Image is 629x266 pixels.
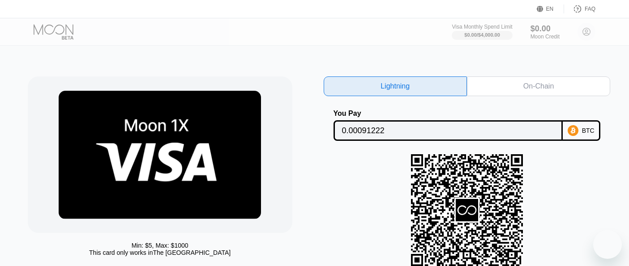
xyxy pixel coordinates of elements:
div: On-Chain [467,76,610,96]
div: BTC [582,127,595,134]
div: On-Chain [523,82,554,91]
div: FAQ [585,6,595,12]
div: Lightning [381,82,410,91]
div: EN [546,6,554,12]
div: You Pay [334,110,563,118]
div: FAQ [564,4,595,13]
div: EN [537,4,564,13]
div: You PayBTC [324,110,611,141]
div: Visa Monthly Spend Limit$0.00/$4,000.00 [452,24,512,40]
div: $0.00 / $4,000.00 [464,32,500,38]
iframe: Numero di messaggi non letti [606,228,624,237]
iframe: Pulsante per aprire la finestra di messaggistica. 1 messaggio non letto [593,230,622,259]
div: This card only works in The [GEOGRAPHIC_DATA] [89,249,231,256]
div: Visa Monthly Spend Limit [452,24,512,30]
div: Min: $ 5 , Max: $ 1000 [132,242,188,249]
div: Lightning [324,76,467,96]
